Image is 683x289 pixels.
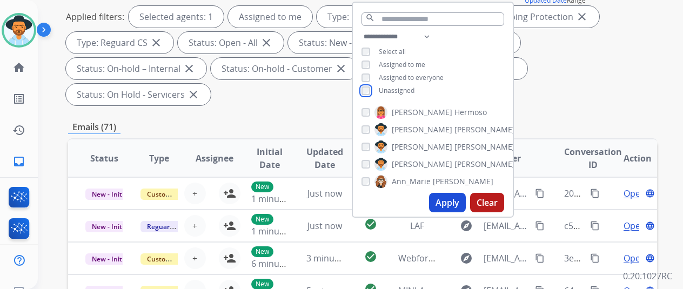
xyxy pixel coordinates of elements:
button: + [184,183,206,204]
span: Open [624,252,646,265]
div: Type: Reguard CS [66,32,173,53]
mat-icon: history [12,124,25,137]
span: + [192,187,197,200]
span: Hermoso [454,107,487,118]
span: 1 minute ago [251,193,305,205]
p: Applied filters: [66,10,124,23]
p: 0.20.1027RC [623,270,672,283]
span: Assigned to me [379,60,425,69]
mat-icon: person_add [223,252,236,265]
span: [PERSON_NAME] [454,124,515,135]
img: avatar [4,15,34,45]
p: New [251,246,273,257]
span: [PERSON_NAME] [392,142,452,152]
div: Status: New - Initial [288,32,402,53]
mat-icon: explore [460,219,473,232]
span: + [192,219,197,232]
span: Initial Date [251,145,289,171]
mat-icon: close [183,62,196,75]
span: Just now [307,220,342,232]
span: New - Initial [85,253,136,265]
mat-icon: language [645,221,655,231]
span: Type [149,152,169,165]
mat-icon: check_circle [364,250,377,263]
mat-icon: close [575,10,588,23]
mat-icon: list_alt [12,92,25,105]
mat-icon: person_add [223,219,236,232]
mat-icon: close [334,62,347,75]
span: Assigned to everyone [379,73,444,82]
mat-icon: check_circle [364,218,377,231]
div: Status: On-hold – Internal [66,58,206,79]
span: Open [624,187,646,200]
th: Action [602,139,657,177]
span: Ann_Marie [392,176,431,187]
span: [EMAIL_ADDRESS][DOMAIN_NAME] [484,252,528,265]
mat-icon: close [187,88,200,101]
span: Reguard CS [140,221,190,232]
div: Assigned to me [228,6,312,28]
div: Status: On-hold - Customer [211,58,358,79]
button: + [184,215,206,237]
mat-icon: content_copy [535,221,545,231]
div: Status: Open - All [178,32,284,53]
span: [EMAIL_ADDRESS][DOMAIN_NAME] [484,219,528,232]
mat-icon: search [365,13,375,23]
span: Assignee [196,152,233,165]
span: [PERSON_NAME] [454,159,515,170]
span: Updated Date [306,145,343,171]
div: Type: Shipping Protection [458,6,599,28]
div: Type: Customer Support [317,6,453,28]
span: Unassigned [379,86,414,95]
span: 6 minutes ago [251,258,309,270]
p: Emails (71) [68,120,120,134]
mat-icon: explore [460,252,473,265]
mat-icon: language [645,253,655,263]
button: Clear [470,193,504,212]
span: [PERSON_NAME] [433,176,493,187]
mat-icon: content_copy [590,253,600,263]
span: Select all [379,47,406,56]
span: + [192,252,197,265]
span: Status [90,152,118,165]
p: New [251,214,273,225]
span: LAF [410,220,424,232]
mat-icon: content_copy [535,189,545,198]
span: Open [624,219,646,232]
span: New - Initial [85,189,136,200]
mat-icon: home [12,61,25,74]
mat-icon: inbox [12,155,25,168]
span: Webform from [EMAIL_ADDRESS][DOMAIN_NAME] on [DATE] [398,252,643,264]
div: Selected agents: 1 [129,6,224,28]
div: Status: On Hold - Servicers [66,84,211,105]
span: Customer Support [140,253,211,265]
mat-icon: close [260,36,273,49]
span: [PERSON_NAME] [392,159,452,170]
span: New - Initial [85,221,136,232]
button: Apply [429,193,466,212]
span: 1 minute ago [251,225,305,237]
mat-icon: content_copy [590,189,600,198]
span: Conversation ID [564,145,622,171]
span: [PERSON_NAME] [454,142,515,152]
span: 3 minutes ago [306,252,364,264]
mat-icon: person_add [223,187,236,200]
button: + [184,247,206,269]
span: [PERSON_NAME] [392,107,452,118]
mat-icon: language [645,189,655,198]
mat-icon: content_copy [590,221,600,231]
span: Just now [307,187,342,199]
mat-icon: close [150,36,163,49]
mat-icon: content_copy [535,253,545,263]
span: Customer Support [140,189,211,200]
span: [PERSON_NAME] [392,124,452,135]
p: New [251,182,273,192]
